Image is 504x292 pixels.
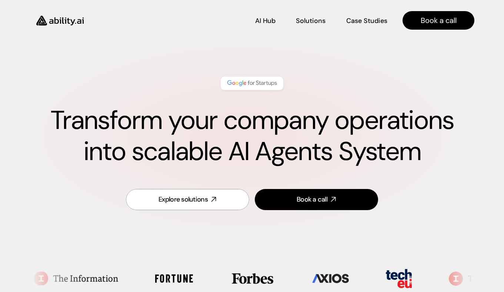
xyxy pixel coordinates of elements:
p: AI Hub [255,16,276,26]
div: Book a call [297,195,327,204]
a: Case Studies [346,14,388,27]
a: Explore solutions [126,189,249,210]
h1: Transform your company operations into scalable AI Agents System [30,105,474,167]
a: AI Hub [255,14,276,27]
nav: Main navigation [94,11,474,30]
div: Explore solutions [158,195,208,204]
p: Case Studies [346,16,387,26]
p: Solutions [296,16,326,26]
a: Book a call [403,11,474,30]
p: Book a call [421,15,457,26]
a: Solutions [296,14,326,27]
a: Book a call [255,189,378,210]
